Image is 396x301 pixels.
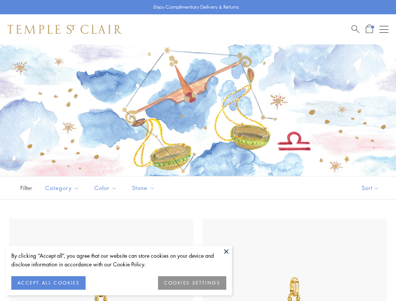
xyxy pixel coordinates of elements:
[91,183,123,193] span: Color
[41,183,85,193] span: Category
[11,251,226,269] div: By clicking “Accept all”, you agree that our website can store cookies on your device and disclos...
[8,25,121,34] img: Temple St. Clair
[11,276,86,290] button: ACCEPT ALL COOKIES
[345,176,396,199] button: Show sort by
[128,183,161,193] span: Stone
[40,179,85,196] button: Category
[351,24,359,34] a: Search
[89,179,123,196] button: Color
[126,179,161,196] button: Stone
[358,266,388,293] iframe: Gorgias live chat messenger
[379,25,388,34] button: Open navigation
[158,276,226,290] button: COOKIES SETTINGS
[153,3,239,11] p: Enjoy Complimentary Delivery & Returns
[366,24,373,34] a: Open Shopping Bag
